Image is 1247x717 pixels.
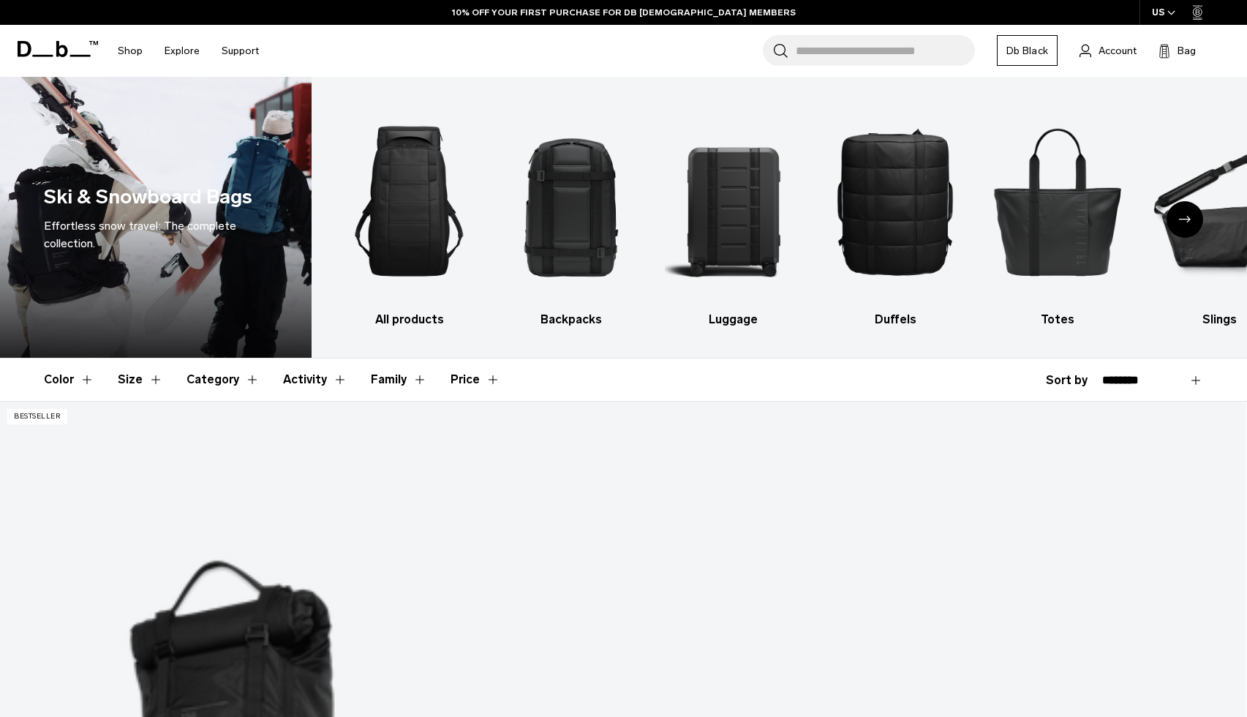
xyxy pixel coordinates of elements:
li: 2 / 10 [503,99,640,329]
button: Toggle Filter [371,358,427,401]
span: Bag [1178,43,1196,59]
button: Toggle Filter [283,358,347,401]
li: 1 / 10 [341,99,478,329]
img: Db [665,99,802,304]
p: Bestseller [7,409,67,424]
a: Account [1080,42,1137,59]
a: Db All products [341,99,478,329]
a: Db Totes [990,99,1126,329]
h3: All products [341,311,478,329]
h3: Totes [990,311,1126,329]
nav: Main Navigation [107,25,270,77]
a: Db Duffels [827,99,964,329]
li: 4 / 10 [827,99,964,329]
button: Toggle Filter [44,358,94,401]
img: Db [990,99,1126,304]
h3: Luggage [665,311,802,329]
a: Db Backpacks [503,99,640,329]
a: Db Luggage [665,99,802,329]
a: Support [222,25,259,77]
a: Db Black [997,35,1058,66]
img: Db [341,99,478,304]
a: 10% OFF YOUR FIRST PURCHASE FOR DB [DEMOGRAPHIC_DATA] MEMBERS [452,6,796,19]
li: 5 / 10 [990,99,1126,329]
h3: Duffels [827,311,964,329]
img: Db [503,99,640,304]
li: 3 / 10 [665,99,802,329]
span: Account [1099,43,1137,59]
h1: Ski & Snowboard Bags [44,182,252,212]
span: Effortless snow travel: The complete collection. [44,219,236,250]
a: Shop [118,25,143,77]
button: Toggle Filter [118,358,163,401]
img: Db [827,99,964,304]
button: Toggle Price [451,358,500,401]
button: Bag [1159,42,1196,59]
div: Next slide [1167,201,1203,238]
h3: Backpacks [503,311,640,329]
a: Explore [165,25,200,77]
button: Toggle Filter [187,358,260,401]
